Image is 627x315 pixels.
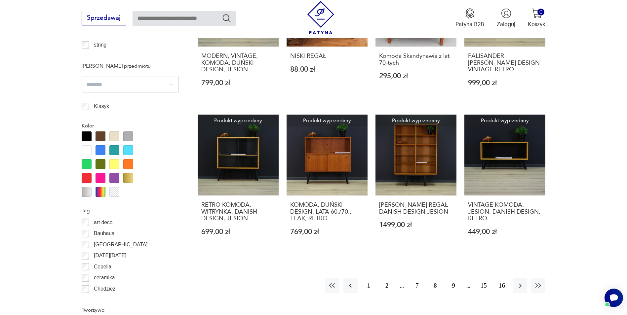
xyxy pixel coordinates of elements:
[94,285,115,293] p: Chodzież
[94,262,111,271] p: Cepelia
[375,115,456,251] a: Produkt wyprzedanyPOUL HUNDEVAD REGAŁ DANISH DESIGN JESION[PERSON_NAME] REGAŁ DANISH DESIGN JESIO...
[497,8,515,28] button: Zaloguj
[410,278,424,293] button: 7
[501,8,511,18] img: Ikonka użytkownika
[201,228,275,235] p: 699,00 zł
[379,53,453,66] h3: Komoda Skandynawia z lat 70-tych
[287,115,368,251] a: Produkt wyprzedanyKOMODA, DUŃSKI DESIGN, LATA 60./70., TEAK, RETROKOMODA, DUŃSKI DESIGN, LATA 60....
[94,229,114,238] p: Bauhaus
[468,202,542,222] h3: VINTAGE KOMODA, JESION, DANISH DESIGN, RETRO
[455,8,484,28] button: Patyna B2B
[304,1,337,34] img: Patyna - sklep z meblami i dekoracjami vintage
[468,53,542,73] h3: PALISANDER [PERSON_NAME] DESIGN VINTAGE RETRO
[201,80,275,87] p: 799,00 zł
[290,202,364,222] h3: KOMODA, DUŃSKI DESIGN, LATA 60./70., TEAK, RETRO
[455,20,484,28] p: Patyna B2B
[497,20,515,28] p: Zaloguj
[94,273,115,282] p: ceramika
[222,13,231,23] button: Szukaj
[290,228,364,235] p: 769,00 zł
[82,122,179,130] p: Kolor
[477,278,491,293] button: 15
[82,206,179,215] p: Tag
[537,9,544,16] div: 0
[94,251,126,260] p: [DATE][DATE]
[94,41,106,49] p: string
[465,8,475,18] img: Ikona medalu
[380,278,394,293] button: 2
[528,20,545,28] p: Koszyk
[379,222,453,228] p: 1499,00 zł
[82,11,126,25] button: Sprzedawaj
[428,278,442,293] button: 8
[464,115,545,251] a: Produkt wyprzedanyVINTAGE KOMODA, JESION, DANISH DESIGN, RETROVINTAGE KOMODA, JESION, DANISH DESI...
[94,218,112,227] p: art deco
[468,228,542,235] p: 449,00 zł
[290,53,364,59] h3: NISKI REGAŁ
[362,278,376,293] button: 1
[94,240,147,249] p: [GEOGRAPHIC_DATA]
[379,73,453,80] p: 295,00 zł
[528,8,545,28] button: 0Koszyk
[94,296,114,304] p: Ćmielów
[468,80,542,87] p: 999,00 zł
[290,66,364,73] p: 88,00 zł
[605,289,623,307] iframe: Smartsupp widget button
[82,62,179,70] p: [PERSON_NAME] przedmiotu
[201,202,275,222] h3: RETRO KOMODA, WITRYNKA, DANISH DESIGN, JESION
[455,8,484,28] a: Ikona medaluPatyna B2B
[495,278,509,293] button: 16
[531,8,542,18] img: Ikona koszyka
[82,306,179,314] p: Tworzywo
[94,102,109,111] p: Klasyk
[82,16,126,21] a: Sprzedawaj
[94,52,110,60] p: witryna
[201,53,275,73] h3: MODERN, VINTAGE, KOMODA, DUŃSKI DESIGN, JESION
[446,278,460,293] button: 9
[379,202,453,215] h3: [PERSON_NAME] REGAŁ DANISH DESIGN JESION
[198,115,279,251] a: Produkt wyprzedanyRETRO KOMODA, WITRYNKA, DANISH DESIGN, JESIONRETRO KOMODA, WITRYNKA, DANISH DES...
